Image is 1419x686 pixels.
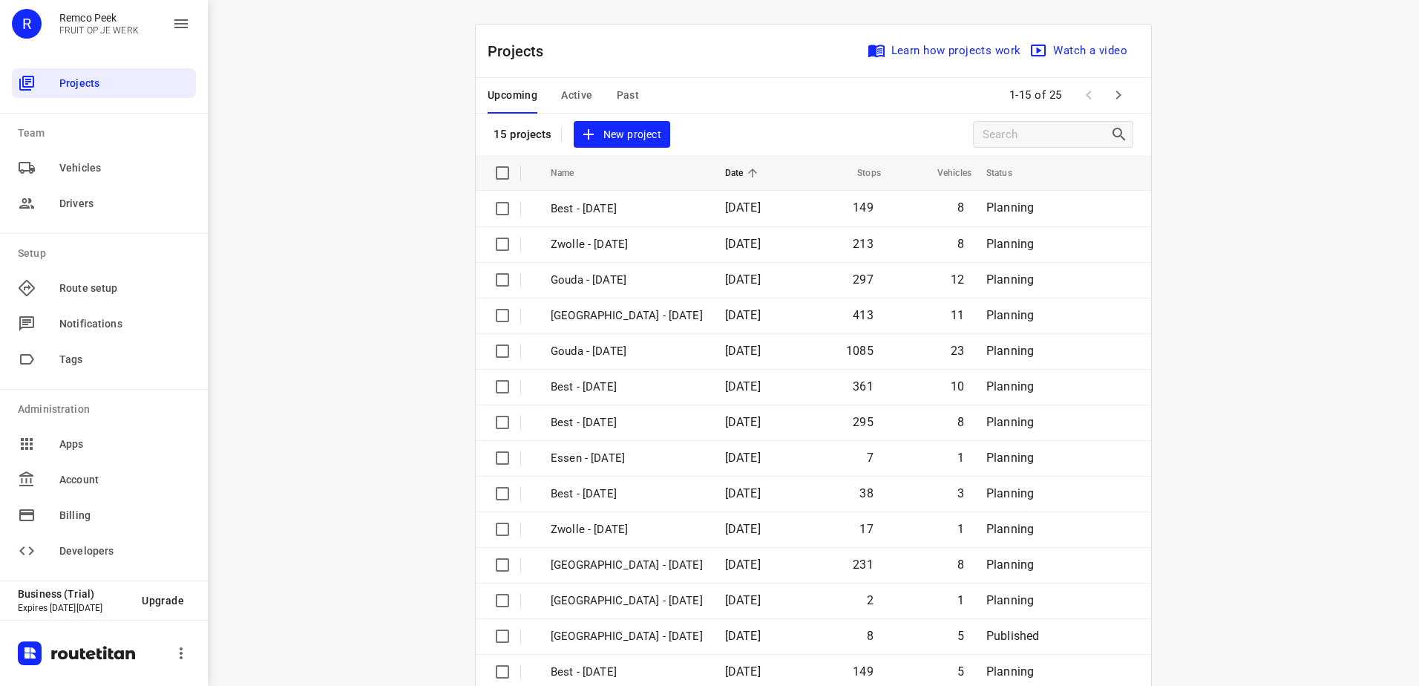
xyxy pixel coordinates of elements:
p: Zwolle - Friday [551,236,703,253]
p: Expires [DATE][DATE] [18,603,130,613]
p: Team [18,125,196,141]
span: 1 [957,451,964,465]
span: Planning [986,272,1034,287]
span: 8 [867,629,874,643]
p: Zwolle - Friday [551,521,703,538]
p: FRUIT OP JE WERK [59,25,139,36]
p: Gemeente Rotterdam - Thursday [551,628,703,645]
span: 361 [853,379,874,393]
p: 15 projects [494,128,552,141]
p: Best - Tuesday [551,414,703,431]
div: Search [1110,125,1133,143]
span: 12 [951,272,964,287]
div: Notifications [12,309,196,339]
div: Billing [12,500,196,530]
span: 23 [951,344,964,358]
div: Drivers [12,189,196,218]
span: [DATE] [725,451,761,465]
span: 5 [957,664,964,679]
p: Best - Friday [551,200,703,218]
div: Projects [12,68,196,98]
span: 1-15 of 25 [1003,79,1068,111]
span: Tags [59,352,190,367]
span: 231 [853,558,874,572]
span: 11 [951,308,964,322]
span: 149 [853,200,874,215]
p: Zwolle - Thursday [551,557,703,574]
p: Best - Thursday [551,379,703,396]
span: Status [986,164,1032,182]
p: Projects [488,40,556,62]
p: Remco Peek [59,12,139,24]
span: [DATE] [725,344,761,358]
span: 295 [853,415,874,429]
div: Apps [12,429,196,459]
span: Drivers [59,196,190,212]
span: [DATE] [725,629,761,643]
span: 213 [853,237,874,251]
span: Stops [838,164,881,182]
span: [DATE] [725,379,761,393]
span: 1 [957,522,964,536]
span: Billing [59,508,190,523]
span: [DATE] [725,486,761,500]
span: 10 [951,379,964,393]
span: Active [561,86,592,105]
div: Account [12,465,196,494]
span: Developers [59,543,190,559]
button: Upgrade [130,587,196,614]
span: Planning [986,451,1034,465]
p: Gouda - Thursday [551,343,703,360]
span: [DATE] [725,237,761,251]
p: Administration [18,402,196,417]
span: Date [725,164,763,182]
span: [DATE] [725,308,761,322]
span: Account [59,472,190,488]
span: Planning [986,558,1034,572]
span: Planning [986,237,1034,251]
span: 8 [957,200,964,215]
div: Vehicles [12,153,196,183]
p: Gouda - Friday [551,272,703,289]
span: [DATE] [725,664,761,679]
span: Apps [59,437,190,452]
div: Route setup [12,273,196,303]
span: Planning [986,415,1034,429]
span: [DATE] [725,272,761,287]
p: Best - Thursday [551,664,703,681]
span: Name [551,164,594,182]
span: [DATE] [725,200,761,215]
p: Best - Friday [551,486,703,503]
span: [DATE] [725,593,761,607]
span: 8 [957,237,964,251]
p: Antwerpen - Thursday [551,592,703,610]
span: Projects [59,76,190,91]
span: 3 [957,486,964,500]
span: 2 [867,593,874,607]
span: Past [617,86,640,105]
div: Tags [12,344,196,374]
span: 17 [859,522,873,536]
span: 8 [957,415,964,429]
span: 5 [957,629,964,643]
div: Developers [12,536,196,566]
span: Vehicles [59,160,190,176]
span: Previous Page [1074,80,1104,110]
span: Vehicles [918,164,971,182]
span: Planning [986,308,1034,322]
span: Planning [986,522,1034,536]
span: Planning [986,593,1034,607]
span: 297 [853,272,874,287]
span: [DATE] [725,522,761,536]
span: 8 [957,558,964,572]
span: 149 [853,664,874,679]
span: Planning [986,486,1034,500]
span: Notifications [59,316,190,332]
span: 413 [853,308,874,322]
span: 1085 [846,344,874,358]
span: Next Page [1104,80,1133,110]
span: Planning [986,379,1034,393]
span: Planning [986,664,1034,679]
span: Route setup [59,281,190,296]
span: 1 [957,593,964,607]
